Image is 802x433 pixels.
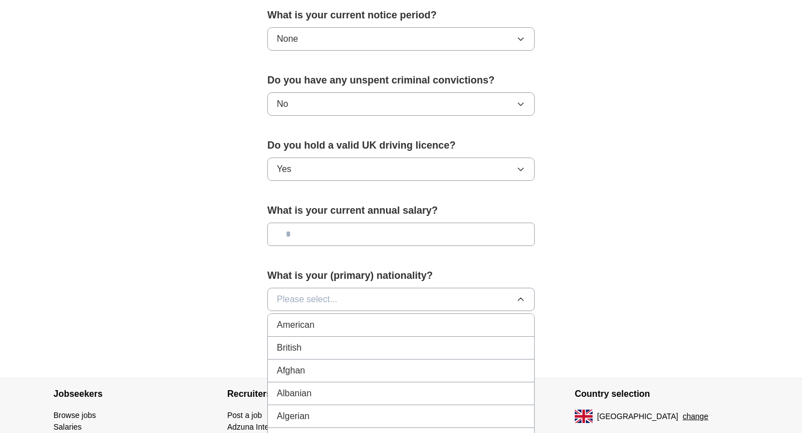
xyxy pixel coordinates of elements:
a: Adzuna Intelligence [227,422,295,431]
button: Yes [267,158,535,181]
span: Please select... [277,293,338,306]
span: No [277,97,288,111]
span: Yes [277,163,291,176]
label: Do you hold a valid UK driving licence? [267,138,535,153]
button: change [683,411,708,422]
label: What is your (primary) nationality? [267,268,535,283]
span: Albanian [277,387,311,400]
span: Afghan [277,364,305,377]
span: British [277,341,301,355]
button: Please select... [267,288,535,311]
span: Algerian [277,410,310,423]
label: Do you have any unspent criminal convictions? [267,73,535,88]
a: Post a job [227,411,262,420]
button: None [267,27,535,51]
a: Browse jobs [53,411,96,420]
label: What is your current notice period? [267,8,535,23]
h4: Country selection [575,378,749,410]
button: No [267,92,535,116]
label: What is your current annual salary? [267,203,535,218]
a: Salaries [53,422,82,431]
span: [GEOGRAPHIC_DATA] [597,411,678,422]
span: None [277,32,298,46]
span: American [277,318,315,332]
img: UK flag [575,410,593,423]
